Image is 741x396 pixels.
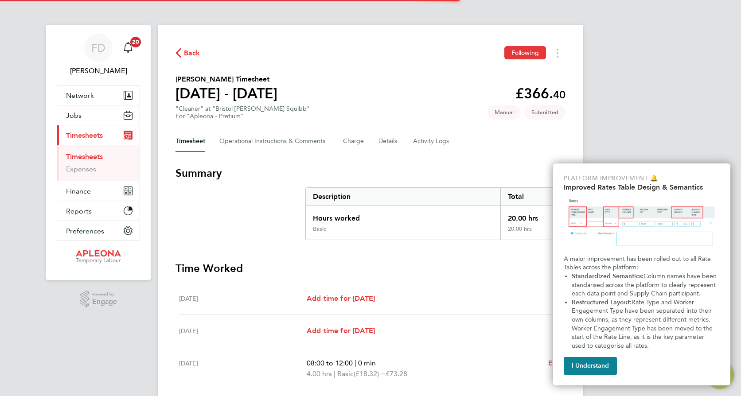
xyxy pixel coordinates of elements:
span: Jobs [66,111,82,120]
span: 08:00 to 12:00 [307,359,353,367]
span: Engage [92,298,117,306]
button: Details [378,131,399,152]
span: FD [91,42,105,54]
div: [DATE] [179,293,307,304]
nav: Main navigation [46,25,151,280]
span: Following [511,49,539,57]
button: Timesheet [175,131,205,152]
div: Basic [313,225,326,233]
div: Hours worked [306,206,500,225]
span: Powered by [92,291,117,298]
span: Timesheets [66,131,103,140]
span: Back [184,48,200,58]
p: A major improvement has been rolled out to all Rate Tables across the platform: [564,255,720,272]
span: This timesheet was manually created. [487,105,521,120]
app-decimal: £366. [515,85,565,102]
span: | [355,359,356,367]
div: Improved Rate Table Semantics [553,163,730,385]
button: Operational Instructions & Comments [219,131,329,152]
h3: Summary [175,166,565,180]
span: (£18.32) = [354,369,386,378]
a: Expenses [66,165,96,173]
h2: Improved Rates Table Design & Semantics [564,183,720,191]
span: Basic [337,369,354,379]
span: Frank Doyle [57,66,140,76]
span: This timesheet is Submitted. [524,105,565,120]
span: Rate Type and Worker Engagement Type have been separated into their own columns, as they represen... [572,299,714,349]
span: 0 min [358,359,376,367]
button: Charge [343,131,364,152]
button: I Understand [564,357,617,375]
img: Updated Rates Table Design & Semantics [564,195,720,251]
div: [DATE] [179,358,307,379]
span: Network [66,91,94,100]
strong: Restructured Layout: [572,299,632,306]
strong: Standardized Semantics: [572,272,643,280]
button: Timesheets Menu [550,46,565,60]
div: 20.00 hrs [500,225,565,240]
span: 40 [553,88,565,101]
div: Total [500,188,565,206]
span: 20 [130,37,141,47]
span: 4.00 hrs [307,369,332,378]
p: Platform Improvement 🔔 [564,174,720,183]
div: 20.00 hrs [500,206,565,225]
a: Timesheets [66,152,103,161]
div: Summary [305,187,565,240]
span: Add time for [DATE] [307,326,375,335]
span: Edit [548,359,562,367]
div: [DATE] [179,326,307,336]
h3: Time Worked [175,261,565,276]
div: "Cleaner" at "Bristol [PERSON_NAME] Squibb" [175,105,310,120]
h1: [DATE] - [DATE] [175,85,277,102]
span: Reports [66,207,92,215]
a: Go to account details [57,34,140,76]
span: £73.28 [386,369,407,378]
h2: [PERSON_NAME] Timesheet [175,74,277,85]
span: Column names have been standarised across the platform to clearly represent each data point and S... [572,272,718,297]
span: Preferences [66,227,104,235]
div: For "Apleona - Pretium" [175,113,310,120]
button: Activity Logs [413,131,450,152]
div: Description [306,188,500,206]
a: Go to home page [57,250,140,264]
span: | [334,369,335,378]
span: Finance [66,187,91,195]
img: apleona-logo-retina.png [76,250,121,264]
span: Add time for [DATE] [307,294,375,303]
